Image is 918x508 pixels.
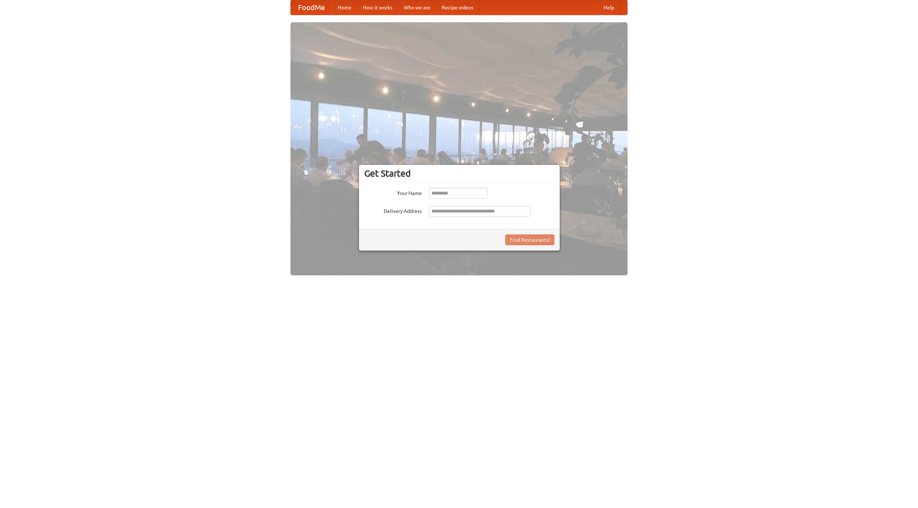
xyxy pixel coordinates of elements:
a: Who we are [398,0,436,15]
a: Home [332,0,357,15]
label: Your Name [364,188,422,197]
h3: Get Started [364,168,554,179]
button: Find Restaurants! [505,234,554,245]
a: How it works [357,0,398,15]
a: Recipe videos [436,0,479,15]
label: Delivery Address [364,206,422,215]
a: Help [598,0,620,15]
a: FoodMe [291,0,332,15]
